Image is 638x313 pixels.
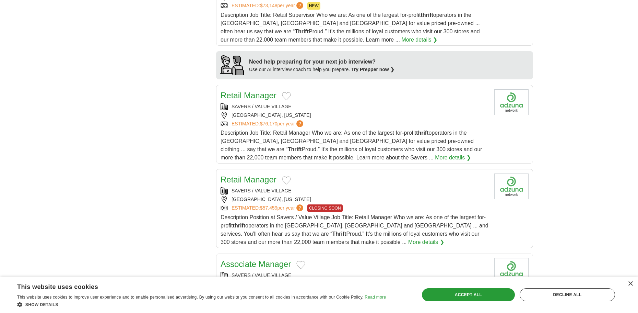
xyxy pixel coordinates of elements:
strong: thrift [421,12,433,18]
div: SAVERS / VALUE VILLAGE [221,272,489,279]
strong: Thrift [295,29,309,34]
a: Associate Manager [221,259,291,269]
span: $76,170 [260,121,277,126]
span: Description Job Title: Retail Manager Who we are: As one of the largest for-profit operators in t... [221,130,482,160]
button: Add to favorite jobs [282,92,291,100]
a: ESTIMATED:$73,148per year? [232,2,305,10]
div: Close [628,281,633,287]
a: Read more, opens a new window [365,295,386,300]
a: More details ❯ [435,154,471,162]
span: Description Position at Savers / Value Village Job Title: Retail Manager Who we are: As one of th... [221,214,488,245]
span: ? [296,204,303,211]
span: CLOSING SOON [307,204,343,212]
a: Try Prepper now ❯ [351,67,394,72]
div: Show details [17,301,386,308]
span: ? [296,2,303,9]
span: This website uses cookies to improve user experience and to enable personalised advertising. By u... [17,295,364,300]
button: Add to favorite jobs [296,261,305,269]
span: $57,459 [260,205,277,211]
strong: thrift [233,223,245,228]
div: Need help preparing for your next job interview? [249,58,394,66]
span: Show details [25,302,58,307]
div: [GEOGRAPHIC_DATA], [US_STATE] [221,112,489,119]
a: Retail Manager [221,91,276,100]
a: ESTIMATED:$76,170per year? [232,120,305,127]
span: ? [296,120,303,127]
div: SAVERS / VALUE VILLAGE [221,187,489,194]
div: This website uses cookies [17,281,369,291]
strong: Thrift [288,146,302,152]
img: Company logo [494,174,529,199]
a: More details ❯ [401,36,437,44]
a: More details ❯ [408,238,444,246]
img: Company logo [494,89,529,115]
a: ESTIMATED:$57,459per year? [232,204,305,212]
div: Accept all [422,288,515,301]
a: Retail Manager [221,175,276,184]
div: Decline all [520,288,615,301]
div: [GEOGRAPHIC_DATA], [US_STATE] [221,196,489,203]
strong: thrift [416,130,428,136]
span: Description Job Title: Retail Supervisor Who we are: As one of the largest for-profit operators i... [221,12,480,43]
span: $73,148 [260,3,277,8]
div: Use our AI interview coach to help you prepare. [249,66,394,73]
img: Company logo [494,258,529,284]
span: NEW [307,2,320,10]
div: SAVERS / VALUE VILLAGE [221,103,489,110]
strong: Thrift [332,231,346,237]
button: Add to favorite jobs [282,176,291,185]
